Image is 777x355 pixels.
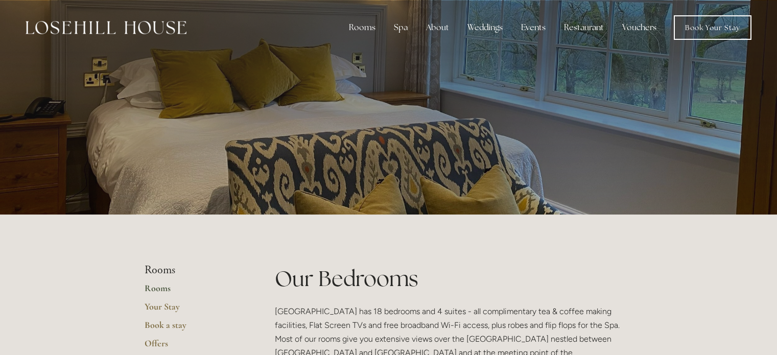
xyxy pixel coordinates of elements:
[614,17,665,38] a: Vouchers
[145,264,242,277] li: Rooms
[145,282,242,301] a: Rooms
[459,17,511,38] div: Weddings
[341,17,384,38] div: Rooms
[26,21,186,34] img: Losehill House
[145,319,242,338] a: Book a stay
[145,301,242,319] a: Your Stay
[418,17,457,38] div: About
[275,264,633,294] h1: Our Bedrooms
[674,15,751,40] a: Book Your Stay
[513,17,554,38] div: Events
[386,17,416,38] div: Spa
[556,17,612,38] div: Restaurant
